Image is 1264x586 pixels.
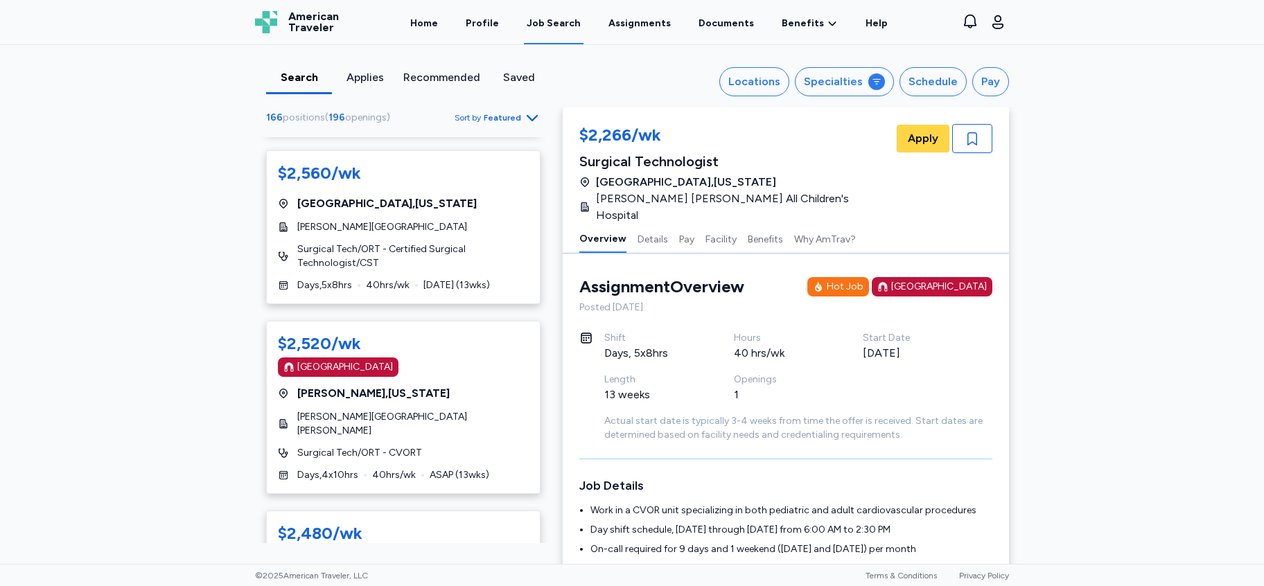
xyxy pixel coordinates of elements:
[908,130,938,147] span: Apply
[272,69,326,86] div: Search
[579,152,894,171] div: Surgical Technologist
[891,280,987,294] div: [GEOGRAPHIC_DATA]
[430,468,489,482] span: ASAP ( 13 wks)
[297,220,467,234] span: [PERSON_NAME][GEOGRAPHIC_DATA]
[795,67,894,96] button: Specialties
[527,17,581,30] div: Job Search
[579,224,626,253] button: Overview
[604,373,701,387] div: Length
[423,278,490,292] span: [DATE] ( 13 wks)
[345,112,387,123] span: openings
[590,504,992,517] li: Work in a CVOR unit specializing in both pediatric and adult cardiovascular procedures
[734,331,830,345] div: Hours
[328,112,345,123] span: 196
[827,280,863,294] div: Hot Job
[590,542,992,556] li: On-call required for 9 days and 1 weekend ([DATE] and [DATE]) per month
[255,11,277,33] img: Logo
[863,345,959,362] div: [DATE]
[266,111,396,125] div: ( )
[366,278,410,292] span: 40 hrs/wk
[734,373,830,387] div: Openings
[579,124,894,149] div: $2,266/wk
[863,331,959,345] div: Start Date
[579,276,744,298] div: Assignment Overview
[604,414,992,442] div: Actual start date is typically 3-4 weeks from time the offer is received. Start dates are determi...
[604,331,701,345] div: Shift
[524,1,583,44] a: Job Search
[297,242,529,270] span: Surgical Tech/ORT - Certified Surgical Technologist/CST
[455,112,481,123] span: Sort by
[604,345,701,362] div: Days, 5x8hrs
[596,190,886,224] span: [PERSON_NAME] [PERSON_NAME] All Children's Hospital
[297,385,450,402] span: [PERSON_NAME] , [US_STATE]
[297,278,352,292] span: Days , 5 x 8 hrs
[728,73,780,90] div: Locations
[579,301,992,314] div: Posted [DATE]
[590,523,992,537] li: Day shift schedule, [DATE] through [DATE] from 6:00 AM to 2:30 PM
[278,522,362,544] div: $2,480/wk
[455,109,541,126] button: Sort byFeatured
[484,112,521,123] span: Featured
[748,224,783,253] button: Benefits
[297,468,358,482] span: Days , 4 x 10 hrs
[897,125,949,152] button: Apply
[372,468,416,482] span: 40 hrs/wk
[899,67,967,96] button: Schedule
[604,387,701,403] div: 13 weeks
[266,112,283,123] span: 166
[403,69,480,86] div: Recommended
[337,69,392,86] div: Applies
[297,195,477,212] span: [GEOGRAPHIC_DATA] , [US_STATE]
[972,67,1009,96] button: Pay
[794,224,856,253] button: Why AmTrav?
[959,571,1009,580] a: Privacy Policy
[734,345,830,362] div: 40 hrs/wk
[590,562,992,576] li: No floating required during assignment
[288,11,339,33] span: American Traveler
[782,17,824,30] span: Benefits
[297,446,422,460] span: Surgical Tech/ORT - CVORT
[804,73,863,90] div: Specialties
[297,360,393,374] div: [GEOGRAPHIC_DATA]
[866,571,937,580] a: Terms & Conditions
[981,73,1000,90] div: Pay
[638,224,668,253] button: Details
[278,162,361,184] div: $2,560/wk
[255,570,368,581] span: © 2025 American Traveler, LLC
[579,476,992,495] h3: Job Details
[734,387,830,403] div: 1
[909,73,958,90] div: Schedule
[491,69,546,86] div: Saved
[297,410,529,438] span: [PERSON_NAME][GEOGRAPHIC_DATA][PERSON_NAME]
[596,174,776,190] span: [GEOGRAPHIC_DATA] , [US_STATE]
[705,224,737,253] button: Facility
[283,112,325,123] span: positions
[782,17,838,30] a: Benefits
[719,67,789,96] button: Locations
[278,332,361,355] div: $2,520/wk
[679,224,694,253] button: Pay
